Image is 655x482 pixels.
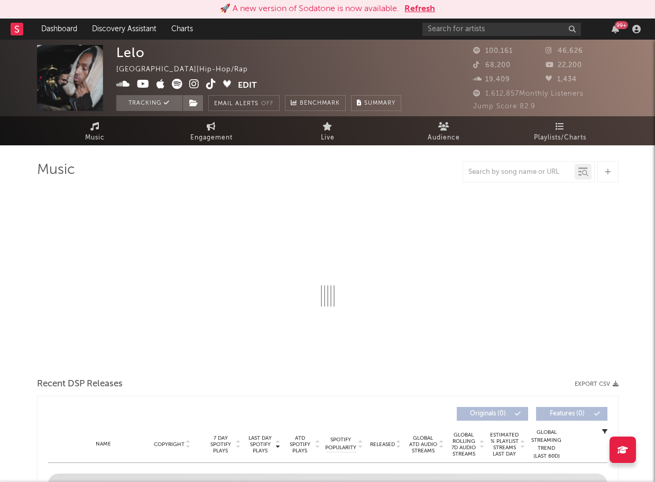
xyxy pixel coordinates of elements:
span: Released [370,441,395,448]
span: 46,626 [546,48,583,54]
span: Recent DSP Releases [37,378,123,391]
div: 🚀 A new version of Sodatone is now available. [220,3,399,15]
span: Benchmark [300,97,340,110]
span: Spotify Popularity [325,436,356,452]
span: Jump Score: 82.9 [473,103,536,110]
div: Lelo [116,45,145,60]
a: Charts [164,18,200,40]
a: Engagement [153,116,270,145]
span: 100,161 [473,48,513,54]
span: Live [321,132,335,144]
span: 22,200 [546,62,582,69]
button: Edit [238,79,257,92]
a: Music [37,116,153,145]
span: 1,434 [546,76,577,83]
input: Search for artists [422,23,581,36]
button: Features(0) [536,407,607,421]
button: Export CSV [575,381,619,387]
span: 7 Day Spotify Plays [207,435,235,454]
span: Engagement [190,132,233,144]
span: Summary [364,100,395,106]
span: 1,612,857 Monthly Listeners [473,90,584,97]
span: 19,409 [473,76,510,83]
span: Global ATD Audio Streams [409,435,438,454]
em: Off [261,101,274,107]
div: [GEOGRAPHIC_DATA] | Hip-Hop/Rap [116,63,260,76]
div: Name [69,440,139,448]
span: Playlists/Charts [534,132,586,144]
span: ATD Spotify Plays [286,435,314,454]
button: Refresh [404,3,435,15]
button: 99+ [612,25,619,33]
a: Dashboard [34,18,85,40]
span: Features ( 0 ) [543,411,592,417]
a: Discovery Assistant [85,18,164,40]
span: Last Day Spotify Plays [246,435,274,454]
button: Originals(0) [457,407,528,421]
button: Tracking [116,95,182,111]
button: Summary [351,95,401,111]
span: Estimated % Playlist Streams Last Day [490,432,519,457]
a: Live [270,116,386,145]
div: Global Streaming Trend (Last 60D) [531,429,562,460]
a: Playlists/Charts [502,116,619,145]
a: Audience [386,116,502,145]
span: Music [85,132,105,144]
button: Email AlertsOff [208,95,280,111]
a: Benchmark [285,95,346,111]
input: Search by song name or URL [463,168,575,177]
span: Originals ( 0 ) [464,411,512,417]
span: Copyright [154,441,184,448]
span: 68,200 [473,62,511,69]
span: Global Rolling 7D Audio Streams [449,432,478,457]
span: Audience [428,132,460,144]
div: 99 + [615,21,628,29]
